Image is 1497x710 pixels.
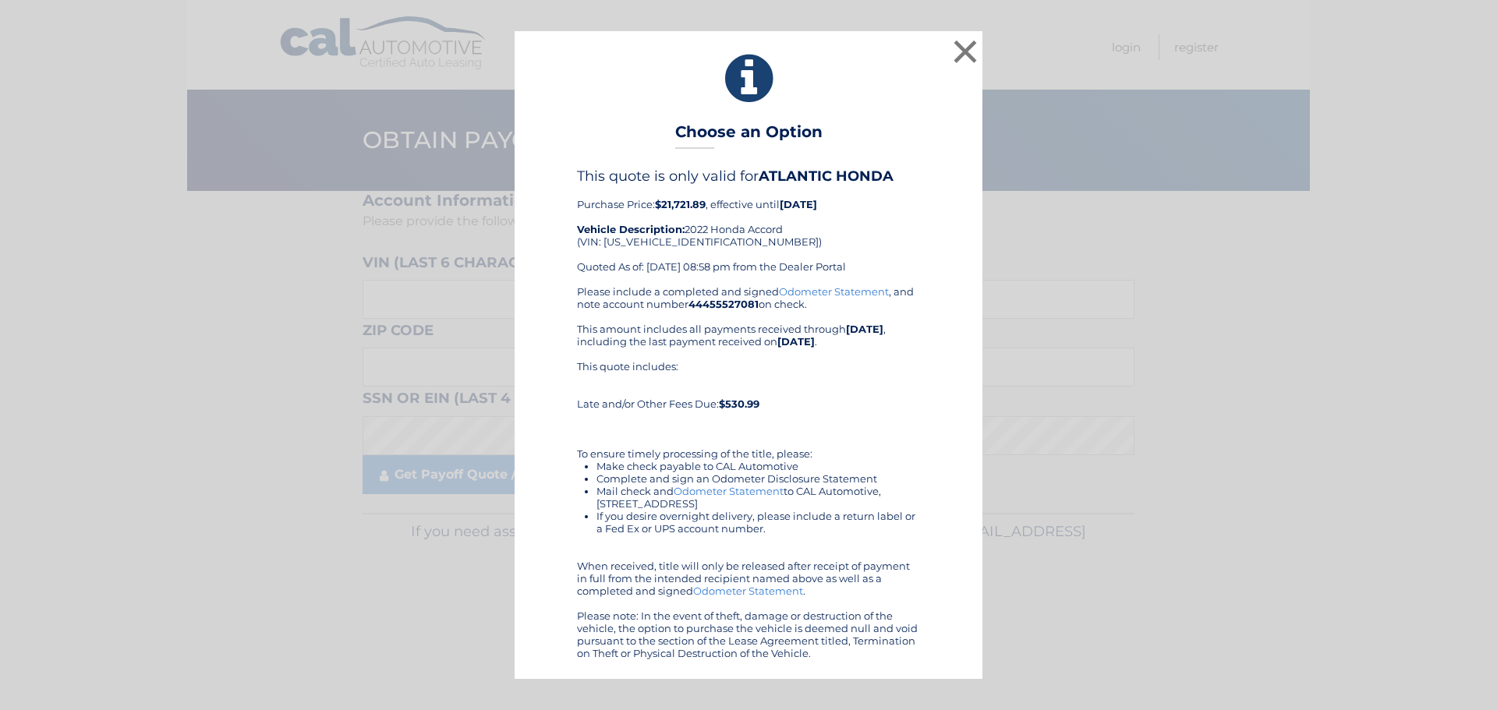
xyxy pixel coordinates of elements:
[577,168,920,284] div: Purchase Price: , effective until 2022 Honda Accord (VIN: [US_VEHICLE_IDENTIFICATION_NUMBER]) Quo...
[674,485,784,497] a: Odometer Statement
[577,223,685,235] strong: Vehicle Description:
[693,585,803,597] a: Odometer Statement
[759,168,894,185] b: ATLANTIC HONDA
[577,360,920,410] div: This quote includes: Late and/or Other Fees Due:
[675,122,823,150] h3: Choose an Option
[655,198,706,210] b: $21,721.89
[596,460,920,472] li: Make check payable to CAL Automotive
[779,285,889,298] a: Odometer Statement
[596,485,920,510] li: Mail check and to CAL Automotive, [STREET_ADDRESS]
[846,323,883,335] b: [DATE]
[577,168,920,185] h4: This quote is only valid for
[719,397,759,410] b: $530.99
[688,298,759,310] b: 44455527081
[596,472,920,485] li: Complete and sign an Odometer Disclosure Statement
[577,285,920,659] div: Please include a completed and signed , and note account number on check. This amount includes al...
[950,36,981,67] button: ×
[596,510,920,535] li: If you desire overnight delivery, please include a return label or a Fed Ex or UPS account number.
[780,198,817,210] b: [DATE]
[777,335,815,348] b: [DATE]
